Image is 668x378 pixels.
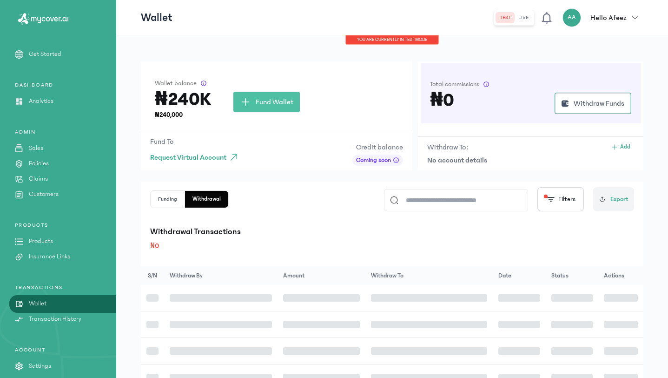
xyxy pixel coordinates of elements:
th: Actions [598,266,643,285]
p: ₦240,000 [155,110,211,120]
h3: ₦0 [430,93,454,108]
button: test [496,12,515,23]
div: AA [562,8,581,27]
button: AAHello Afeez [562,8,643,27]
button: Request Virtual Account [150,149,243,166]
th: Withdraw to [365,266,493,285]
p: Wallet [29,299,46,309]
span: Total commissions [430,80,479,89]
p: Withdrawal Transactions [150,225,634,238]
p: Get Started [29,49,61,59]
p: ₦0 [150,240,634,251]
button: Withdraw Funds [555,93,631,114]
span: Withdraw Funds [574,98,624,109]
p: Transaction History [29,314,81,324]
p: Fund To [150,136,243,147]
h3: ₦240K [155,92,211,107]
button: live [515,12,532,23]
p: Policies [29,159,49,169]
span: Fund Wallet [256,96,293,108]
th: Amount [278,266,366,285]
p: Wallet [141,10,172,25]
p: Analytics [29,96,53,106]
p: Sales [29,143,43,153]
span: Wallet balance [155,79,197,88]
button: Withdrawal [185,191,228,208]
span: Export [610,195,628,204]
p: No account details [427,155,634,166]
button: Export [593,187,634,211]
th: S/N [141,266,164,285]
p: Withdraw To: [427,142,469,153]
p: Credit balance [352,142,403,153]
th: Status [546,266,598,285]
p: Customers [29,189,59,199]
button: Funding [151,191,185,208]
button: Filters [537,187,584,211]
div: You are currently in TEST MODE [345,35,439,45]
p: Products [29,236,53,246]
th: Date [493,266,545,285]
span: Coming soon [356,155,391,165]
th: Withdraw by [164,266,278,285]
p: Claims [29,174,48,184]
span: Request Virtual Account [150,152,226,163]
span: Add [620,143,630,151]
p: Settings [29,361,51,371]
p: Hello Afeez [590,12,627,23]
button: Fund Wallet [233,92,300,112]
button: Add [607,142,634,153]
p: Insurance Links [29,252,70,262]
